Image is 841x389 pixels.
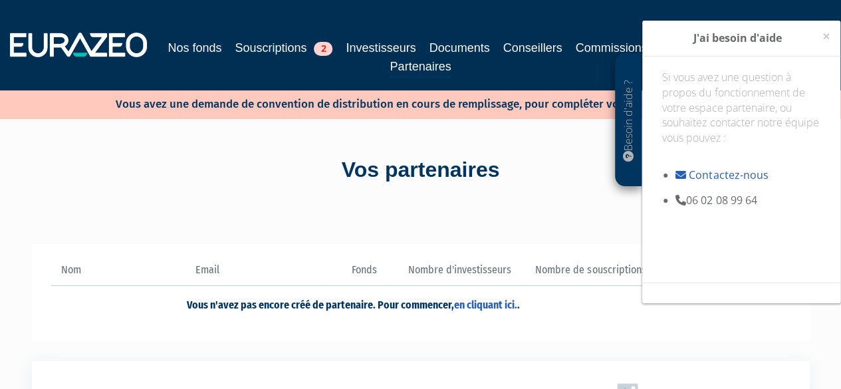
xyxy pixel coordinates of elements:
a: Documents [429,39,490,57]
span: × [822,27,830,45]
div: J'ai besoin d'aide [642,21,840,57]
p: Vous avez une demande de convention de distribution en cours de remplissage, pour compléter votre... [77,93,750,112]
li: 06 02 08 99 64 [675,193,820,208]
span: 2 [314,42,332,56]
a: Contactez-nous [689,168,768,182]
a: Commissions3 [576,39,673,57]
a: Nos fonds [168,39,221,57]
div: Vos partenaires [42,155,800,186]
a: Conseillers [503,39,562,57]
th: Nom [51,263,185,285]
a: en cliquant ici. [454,299,517,311]
p: Si vous avez une question à propos du fonctionnement de votre espace partenaire, ou souhaitez con... [662,70,820,161]
th: Nombre d'investisseurs [387,263,521,285]
th: Nombre de souscriptions [521,263,656,285]
img: 1732889491-logotype_eurazeo_blanc_rvb.png [10,33,147,57]
a: Partenaires [390,57,451,78]
a: Investisseurs [346,39,416,57]
a: Souscriptions2 [235,39,332,57]
th: Email [185,263,320,285]
td: Vous n'avez pas encore créé de partenaire. Pour commencer, . [51,285,656,322]
th: Fonds [320,263,387,285]
p: Besoin d'aide ? [621,61,636,180]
